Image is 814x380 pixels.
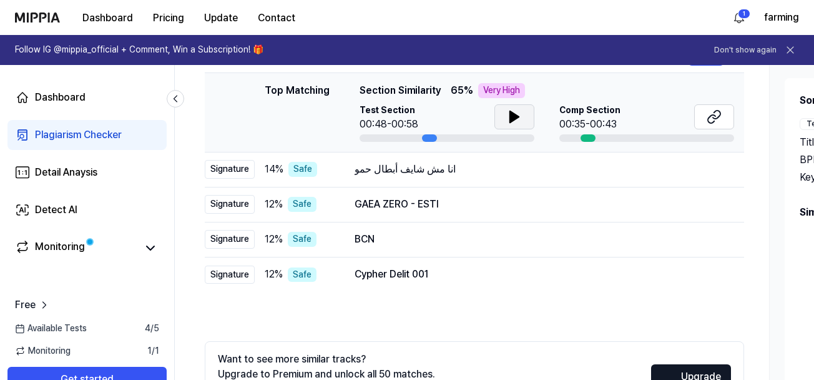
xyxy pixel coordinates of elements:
button: Contact [248,6,305,31]
div: BCN [355,232,724,247]
span: 12 % [265,267,283,282]
button: Update [194,6,248,31]
span: Comp Section [559,104,620,117]
button: Pricing [143,6,194,31]
div: Top Matching [265,83,330,142]
a: Update [194,1,248,35]
div: Safe [288,267,316,282]
div: Signature [205,160,255,179]
div: 1 [738,9,750,19]
span: 65 % [451,83,473,98]
div: Signature [205,230,255,249]
div: Signature [205,266,255,284]
span: 4 / 5 [145,322,159,335]
a: Free [15,297,51,312]
div: Safe [288,197,316,212]
div: Monitoring [35,239,85,257]
img: logo [15,12,60,22]
div: Signature [205,195,255,214]
a: Detect AI [7,195,167,225]
span: 14 % [265,162,283,177]
a: Detail Anaysis [7,157,167,187]
div: Plagiarism Checker [35,127,122,142]
button: Dashboard [72,6,143,31]
div: Dashboard [35,90,86,105]
span: Free [15,297,36,312]
a: Plagiarism Checker [7,120,167,150]
span: 12 % [265,197,283,212]
span: 12 % [265,232,283,247]
div: Detail Anaysis [35,165,97,180]
img: 알림 [732,10,747,25]
div: Cypher Delit 001 [355,267,724,282]
div: Detect AI [35,202,77,217]
div: 00:35-00:43 [559,117,620,132]
span: Section Similarity [360,83,441,98]
div: انا مش شايف أبطال حمو [355,162,724,177]
div: 00:48-00:58 [360,117,418,132]
div: Very High [478,83,525,98]
div: GAEA ZERO - ESTI [355,197,724,212]
h1: Follow IG @mippia_official + Comment, Win a Subscription! 🎁 [15,44,263,56]
button: farming [764,10,799,25]
button: 알림1 [729,7,749,27]
a: Dashboard [7,82,167,112]
a: Monitoring [15,239,137,257]
span: 1 / 1 [147,345,159,357]
div: Safe [288,162,317,177]
span: Monitoring [15,345,71,357]
button: Don't show again [714,45,777,56]
div: Safe [288,232,316,247]
span: Available Tests [15,322,87,335]
span: Test Section [360,104,418,117]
